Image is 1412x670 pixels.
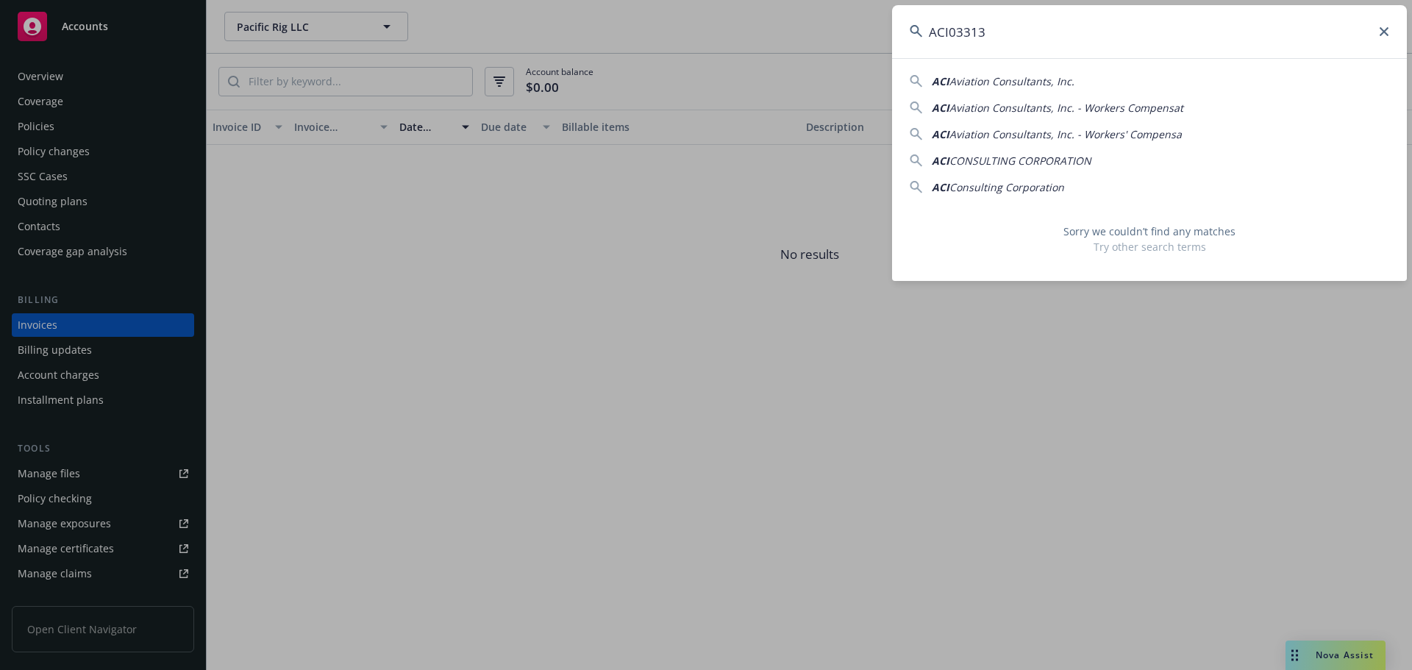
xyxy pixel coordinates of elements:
[932,154,949,168] span: ACI
[949,74,1074,88] span: Aviation Consultants, Inc.
[932,127,949,141] span: ACI
[949,154,1091,168] span: CONSULTING CORPORATION
[932,101,949,115] span: ACI
[949,127,1182,141] span: Aviation Consultants, Inc. - Workers' Compensa
[910,239,1389,254] span: Try other search terms
[949,180,1064,194] span: Consulting Corporation
[932,180,949,194] span: ACI
[932,74,949,88] span: ACI
[910,224,1389,239] span: Sorry we couldn’t find any matches
[949,101,1183,115] span: Aviation Consultants, Inc. - Workers Compensat
[892,5,1407,58] input: Search...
